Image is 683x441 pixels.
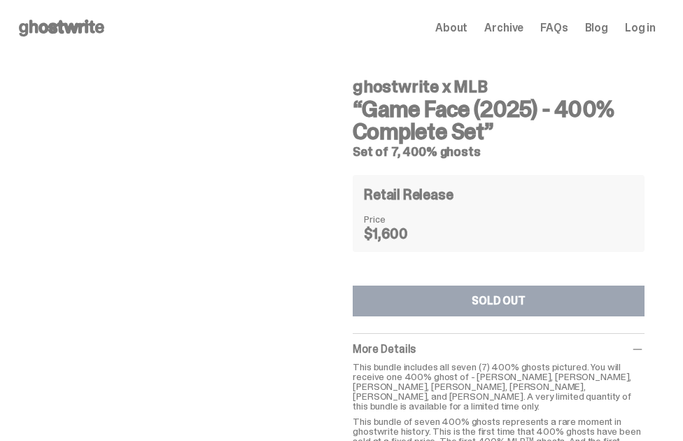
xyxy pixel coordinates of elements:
[585,22,608,34] a: Blog
[364,227,434,241] dd: $1,600
[364,214,434,224] dt: Price
[353,342,416,356] span: More Details
[353,146,645,158] h5: Set of 7, 400% ghosts
[353,362,645,411] p: This bundle includes all seven (7) 400% ghosts pictured. You will receive one 400% ghost of - [PE...
[484,22,523,34] a: Archive
[625,22,656,34] a: Log in
[364,188,453,202] h4: Retail Release
[540,22,568,34] a: FAQs
[472,295,526,307] div: SOLD OUT
[353,286,645,316] button: SOLD OUT
[353,78,645,95] h4: ghostwrite x MLB
[435,22,467,34] a: About
[353,98,645,143] h3: “Game Face (2025) - 400% Complete Set”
